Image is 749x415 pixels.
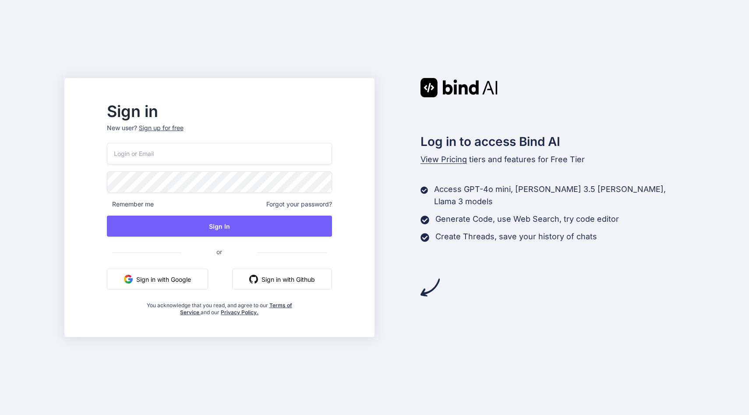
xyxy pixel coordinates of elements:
div: You acknowledge that you read, and agree to our and our [144,297,294,316]
p: Generate Code, use Web Search, try code editor [435,213,619,225]
img: google [124,275,133,284]
img: Bind AI logo [420,78,498,97]
button: Sign In [107,216,332,237]
span: Remember me [107,200,154,209]
h2: Sign in [107,104,332,118]
a: Terms of Service [180,302,292,316]
input: Login or Email [107,143,332,164]
span: or [181,241,257,262]
img: github [249,275,258,284]
h2: Log in to access Bind AI [420,132,685,151]
span: Forgot your password? [266,200,332,209]
div: Sign up for free [139,124,184,132]
button: Sign in with Github [232,269,332,290]
img: arrow [420,278,440,297]
a: Privacy Policy. [221,309,258,316]
p: Access GPT-4o mini, [PERSON_NAME] 3.5 [PERSON_NAME], Llama 3 models [434,183,685,208]
p: tiers and features for Free Tier [420,153,685,166]
span: View Pricing [420,155,467,164]
button: Sign in with Google [107,269,208,290]
p: Create Threads, save your history of chats [435,231,597,243]
p: New user? [107,124,332,143]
